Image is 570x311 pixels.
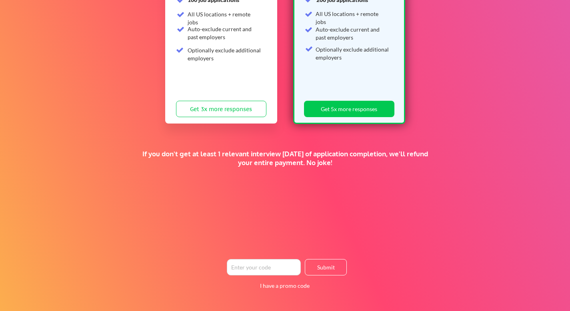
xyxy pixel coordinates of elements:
div: Auto-exclude current and past employers [316,26,390,41]
div: All US locations + remote jobs [316,10,390,26]
div: Optionally exclude additional employers [316,46,390,61]
div: Auto-exclude current and past employers [188,25,262,41]
button: Get 5x more responses [304,101,394,117]
input: Enter your code [227,259,301,275]
div: All US locations + remote jobs [188,10,262,26]
div: If you don't get at least 1 relevant interview [DATE] of application completion, we'll refund you... [139,150,431,167]
div: Optionally exclude additional employers [188,46,262,62]
button: I have a promo code [255,281,314,291]
button: Get 3x more responses [176,101,266,117]
button: Submit [305,259,347,275]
